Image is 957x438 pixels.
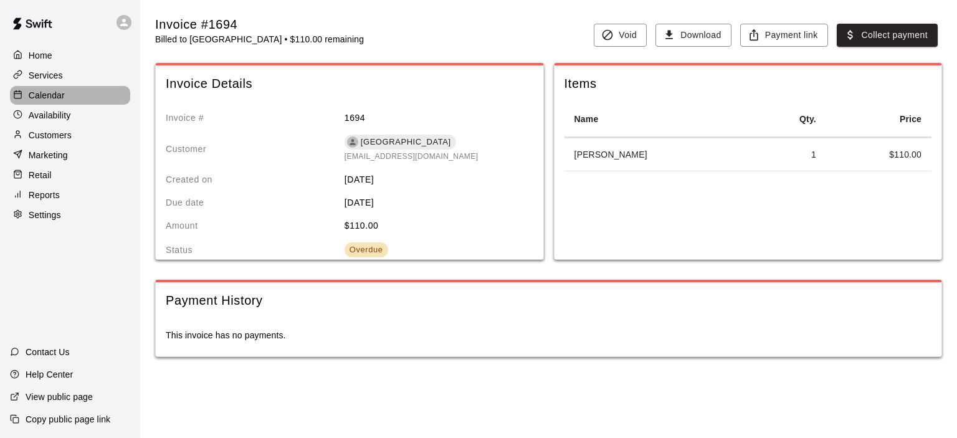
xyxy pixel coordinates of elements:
[166,143,345,156] p: Customer
[655,24,731,47] button: Download
[10,46,130,65] a: Home
[10,106,130,125] a: Availability
[166,244,345,257] p: Status
[347,136,358,148] div: Mission Vista Academy
[166,75,523,92] span: Invoice Details
[155,16,364,33] div: Invoice #1694
[10,146,130,164] a: Marketing
[29,209,61,221] p: Settings
[29,169,52,181] p: Retail
[345,219,523,232] p: $ 110.00
[166,292,931,309] span: Payment History
[29,189,60,201] p: Reports
[155,33,364,45] p: Billed to [GEOGRAPHIC_DATA] • $110.00 remaining
[166,196,345,209] p: Due date
[752,138,826,171] td: 1
[345,152,478,161] span: [EMAIL_ADDRESS][DOMAIN_NAME]
[350,244,383,256] div: Overdue
[574,114,599,124] strong: Name
[166,173,345,186] p: Created on
[29,149,68,161] p: Marketing
[166,329,931,341] p: This invoice has no payments.
[29,109,71,121] p: Availability
[26,413,110,426] p: Copy public page link
[799,114,816,124] strong: Qty.
[356,136,456,148] span: [GEOGRAPHIC_DATA]
[10,126,130,145] a: Customers
[29,89,65,102] p: Calendar
[10,186,130,204] a: Reports
[26,391,93,403] p: View public page
[29,129,72,141] p: Customers
[166,219,345,232] p: Amount
[345,173,523,186] p: [DATE]
[10,206,130,224] a: Settings
[10,166,130,184] a: Retail
[900,114,921,124] strong: Price
[837,24,938,47] button: Collect payment
[26,346,70,358] p: Contact Us
[594,24,647,47] button: Void
[10,86,130,105] a: Calendar
[564,138,752,171] td: [PERSON_NAME]
[10,66,130,85] a: Services
[345,135,456,150] div: [GEOGRAPHIC_DATA]
[564,102,931,171] table: spanning table
[29,49,52,62] p: Home
[26,368,73,381] p: Help Center
[29,69,63,82] p: Services
[166,112,345,125] p: Invoice #
[345,196,523,209] p: [DATE]
[345,112,523,125] p: 1694
[740,24,828,47] button: Payment link
[564,75,931,92] span: Items
[826,138,931,171] td: $ 110.00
